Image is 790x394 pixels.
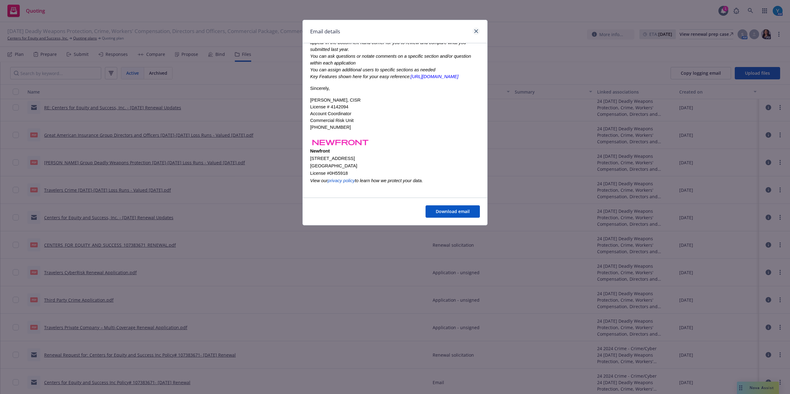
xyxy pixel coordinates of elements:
[310,111,351,116] span: Account Coordinator
[472,27,480,35] a: close
[310,149,330,153] b: Newfront
[310,74,411,79] i: Key Features shown here for your easy reference:
[436,208,470,214] span: Download email
[310,98,361,103] span: [PERSON_NAME], CISR
[310,125,351,130] span: [PHONE_NUMBER]
[310,163,357,168] span: [GEOGRAPHIC_DATA]
[310,85,480,92] div: Sincerely,
[310,156,355,161] span: [STREET_ADDRESS]
[310,171,348,176] span: License #0H55918
[310,178,328,183] i: View our
[310,27,340,36] h1: Email details
[310,54,471,65] i: You can ask questions or notate comments on a specific section and/or question within each applic...
[310,104,348,109] span: License # 4142094
[426,205,480,218] button: Download email
[310,67,435,72] i: You can assign additional users to specific sections as needed
[310,118,354,123] span: Commercial Risk Unit
[328,178,355,183] a: privacy policy
[411,74,459,79] a: [URL][DOMAIN_NAME]
[312,137,369,148] img: 1RTlIE7SEkE-EHBrB0tGAImpn6gjm54pODK_Gsx1Zvp_De6LNF93SC9GjZ-75qW9JWCQhXORDaxavX-qRtclR6LjiGU7TVtPV...
[355,178,423,183] i: to learn how we protect your data.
